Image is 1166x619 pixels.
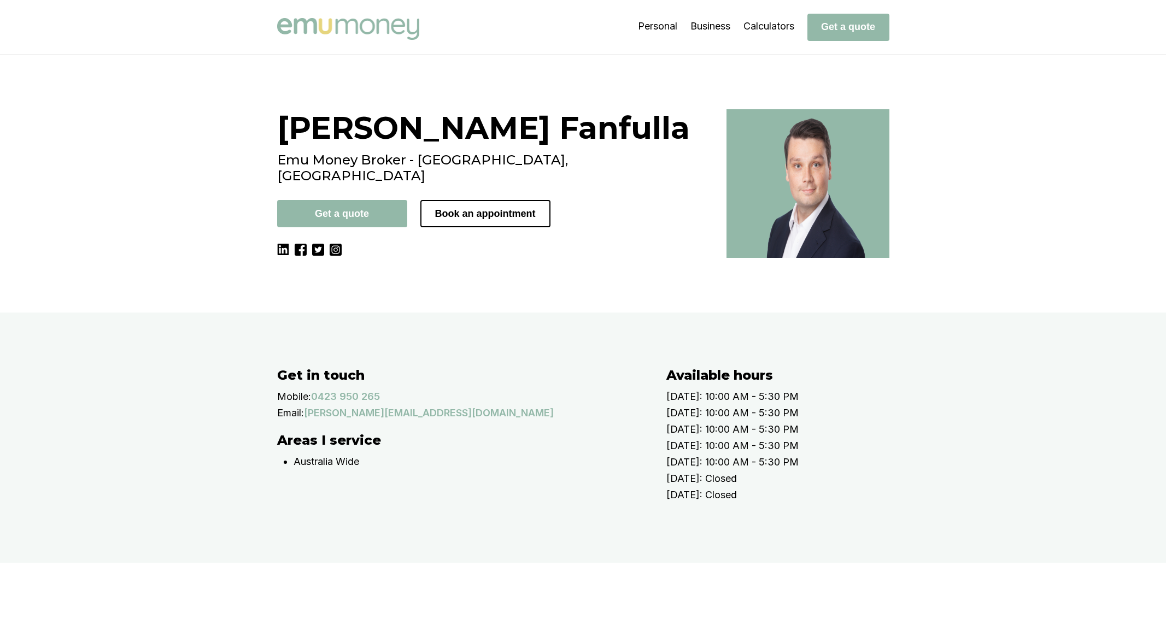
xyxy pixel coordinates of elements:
[312,244,324,256] img: Twitter
[311,388,380,405] a: 0423 950 265
[277,244,289,256] img: LinkedIn
[420,200,550,227] button: Book an appointment
[277,18,419,40] img: Emu Money logo
[294,453,644,470] p: Australia Wide
[666,438,911,454] p: [DATE]: 10:00 AM - 5:30 PM
[666,388,911,405] p: [DATE]: 10:00 AM - 5:30 PM
[277,405,304,421] p: Email:
[277,367,644,383] h2: Get in touch
[666,367,911,383] h2: Available hours
[666,421,911,438] p: [DATE]: 10:00 AM - 5:30 PM
[277,152,713,184] h2: Emu Money Broker - [GEOGRAPHIC_DATA], [GEOGRAPHIC_DATA]
[277,200,407,227] button: Get a quote
[726,109,889,258] img: Best broker in Melbourne, VIC - Jackson Fanfulla
[295,244,307,256] img: Facebook
[277,109,713,146] h1: [PERSON_NAME] Fanfulla
[666,454,911,470] p: [DATE]: 10:00 AM - 5:30 PM
[277,388,311,405] p: Mobile:
[277,432,644,448] h2: Areas I service
[807,14,889,41] button: Get a quote
[666,470,911,487] p: [DATE]: Closed
[666,487,911,503] p: [DATE]: Closed
[666,405,911,421] p: [DATE]: 10:00 AM - 5:30 PM
[330,244,342,256] img: Instagram
[807,21,889,32] a: Get a quote
[304,405,554,421] a: [PERSON_NAME][EMAIL_ADDRESS][DOMAIN_NAME]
